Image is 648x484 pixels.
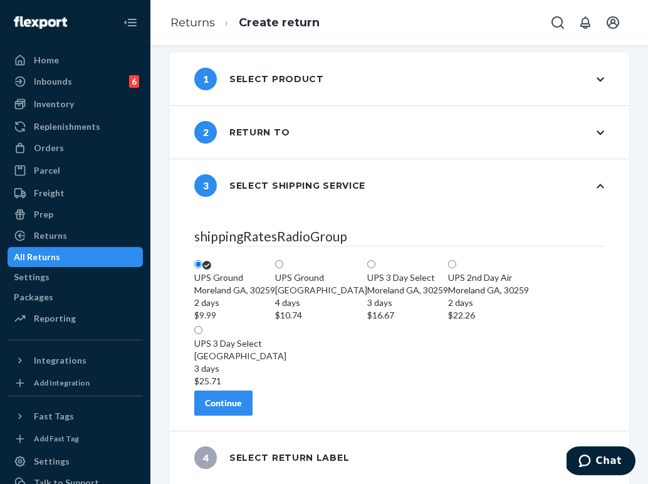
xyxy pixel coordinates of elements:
a: Settings [8,267,143,287]
div: Moreland GA, 30259 [367,284,448,322]
a: Add Integration [8,376,143,391]
a: Orders [8,138,143,158]
a: Returns [170,16,215,29]
div: 6 [129,75,139,88]
div: UPS Ground [275,271,367,284]
div: Replenishments [34,120,100,133]
div: $22.26 [448,309,529,322]
a: Returns [8,226,143,246]
legend: shippingRatesRadioGroup [194,227,604,246]
div: Packages [14,291,53,303]
div: Continue [205,397,242,409]
div: Return to [194,121,290,144]
div: Home [34,54,59,66]
div: $25.71 [194,375,286,387]
div: [GEOGRAPHIC_DATA] [275,284,367,322]
div: $16.67 [367,309,448,322]
div: Prep [34,208,53,221]
div: Select shipping service [194,174,365,197]
div: Moreland GA, 30259 [448,284,529,322]
div: Fast Tags [34,410,74,423]
div: 2 days [448,297,529,309]
iframe: Opens a widget where you can chat to one of our agents [567,446,635,478]
div: Select product [194,68,324,90]
div: 4 days [275,297,367,309]
button: Open Search Box [545,10,570,35]
input: UPS 2nd Day AirMoreland GA, 302592 days$22.26 [448,260,456,268]
div: [GEOGRAPHIC_DATA] [194,350,286,387]
div: All Returns [14,251,60,263]
div: Settings [14,271,50,283]
div: Integrations [34,354,86,367]
a: Parcel [8,160,143,181]
div: 3 days [367,297,448,309]
button: Integrations [8,350,143,371]
button: Continue [194,391,253,416]
div: Parcel [34,164,60,177]
div: UPS 3 Day Select [367,271,448,284]
div: Moreland GA, 30259 [194,284,275,322]
button: Close Navigation [118,10,143,35]
div: UPS 2nd Day Air [448,271,529,284]
div: $10.74 [275,309,367,322]
a: Inventory [8,94,143,114]
a: Freight [8,183,143,203]
a: Add Fast Tag [8,431,143,446]
div: Add Integration [34,377,90,388]
div: Add Fast Tag [34,433,79,444]
a: Prep [8,204,143,224]
span: 2 [194,121,217,144]
span: 3 [194,174,217,197]
button: Open notifications [573,10,598,35]
a: Home [8,50,143,70]
a: Settings [8,451,143,471]
div: $9.99 [194,309,275,322]
a: Create return [239,16,320,29]
div: 2 days [194,297,275,309]
div: Orders [34,142,64,154]
div: Settings [34,455,70,468]
a: Replenishments [8,117,143,137]
a: Inbounds6 [8,71,143,92]
button: Fast Tags [8,406,143,426]
div: Reporting [34,312,76,325]
ol: breadcrumbs [160,4,330,41]
div: Freight [34,187,65,199]
div: Inventory [34,98,74,110]
input: UPS GroundMoreland GA, 302592 days$9.99 [194,260,202,268]
a: Reporting [8,308,143,329]
div: 3 days [194,362,286,375]
div: UPS 3 Day Select [194,337,286,350]
span: 1 [194,68,217,90]
img: Flexport logo [14,16,67,29]
div: Inbounds [34,75,72,88]
input: UPS 3 Day Select[GEOGRAPHIC_DATA]3 days$25.71 [194,326,202,334]
button: Open account menu [600,10,625,35]
input: UPS Ground[GEOGRAPHIC_DATA]4 days$10.74 [275,260,283,268]
div: Returns [34,229,67,242]
a: Packages [8,287,143,307]
a: All Returns [8,247,143,267]
div: UPS Ground [194,271,275,284]
div: Select return label [194,446,349,469]
span: 4 [194,446,217,469]
input: UPS 3 Day SelectMoreland GA, 302593 days$16.67 [367,260,375,268]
